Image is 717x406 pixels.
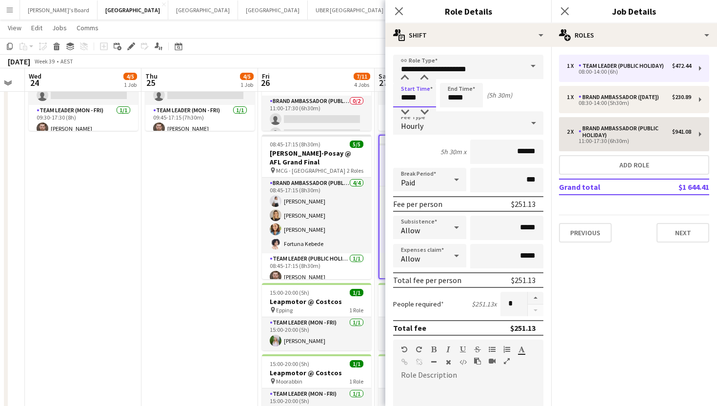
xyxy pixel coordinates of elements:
[503,345,510,353] button: Ordered List
[445,345,452,353] button: Italic
[578,125,672,139] div: Brand Ambassador (Public Holiday)
[378,297,488,306] h3: Leapmotor @ Costcos
[472,300,497,308] div: $251.13 x
[401,121,423,131] span: Hourly
[551,5,717,18] h3: Job Details
[308,0,392,20] button: UBER [GEOGRAPHIC_DATA]
[393,275,461,285] div: Total fee per person
[518,345,525,353] button: Text Color
[445,358,452,366] button: Clear Formatting
[379,158,487,175] h3: Maybelline Sampling Activation
[77,23,99,32] span: Comms
[378,72,389,81] span: Sat
[349,306,363,314] span: 1 Role
[559,179,648,195] td: Grand total
[240,73,254,80] span: 4/5
[262,297,371,306] h3: Leapmotor @ Costcos
[378,283,488,350] app-job-card: 11:00-15:00 (4h)1/1Leapmotor @ Costcos Epping1 RoleTeam Leader ([DATE])1/111:00-15:00 (4h)[PERSON...
[276,378,302,385] span: Moorabbin
[385,5,551,18] h3: Role Details
[559,223,612,243] button: Previous
[270,360,309,367] span: 15:00-20:00 (5h)
[474,357,481,365] button: Paste as plain text
[240,81,253,88] div: 1 Job
[567,94,578,101] div: 1 x
[378,105,488,138] app-card-role: Team Leader ([DATE])1/107:45-15:45 (8h)[PERSON_NAME]
[347,167,363,174] span: 2 Roles
[4,21,25,34] a: View
[511,199,536,209] div: $251.13
[29,105,138,138] app-card-role: Team Leader (Mon - Fri)1/109:30-17:30 (8h)[PERSON_NAME]
[238,0,308,20] button: [GEOGRAPHIC_DATA]
[385,23,551,47] div: Shift
[378,135,488,279] app-job-card: Draft08:00-17:30 (9h30m)0/4Maybelline Sampling Activation Melbourne CBD3 RolesTeam Leader (Public...
[262,135,371,279] app-job-card: 08:45-17:15 (8h30m)5/5[PERSON_NAME]-Posay @ AFL Grand Final MCG - [GEOGRAPHIC_DATA]2 RolesBrand A...
[379,136,487,143] div: Draft
[262,368,371,377] h3: Leapmotor @ Costcos
[262,317,371,350] app-card-role: Team Leader (Mon - Fri)1/115:00-20:00 (5h)[PERSON_NAME]
[270,289,309,296] span: 15:00-20:00 (5h)
[459,345,466,353] button: Underline
[487,91,512,100] div: (5h 30m)
[262,283,371,350] app-job-card: 15:00-20:00 (5h)1/1Leapmotor @ Costcos Epping1 RoleTeam Leader (Mon - Fri)1/115:00-20:00 (5h)[PER...
[378,317,488,350] app-card-role: Team Leader ([DATE])1/111:00-15:00 (4h)[PERSON_NAME]
[578,62,668,69] div: Team Leader (Public Holiday)
[511,275,536,285] div: $251.13
[503,357,510,365] button: Fullscreen
[440,147,466,156] div: 5h 30m x
[354,73,370,80] span: 7/11
[401,345,408,353] button: Undo
[672,62,691,69] div: $472.44
[393,199,442,209] div: Fee per person
[168,0,238,20] button: [GEOGRAPHIC_DATA]
[567,139,691,143] div: 11:00-17:30 (6h30m)
[350,360,363,367] span: 1/1
[379,220,487,253] app-card-role: Brand Ambassador ([DATE])0/108:30-14:00 (5h30m)
[73,21,102,34] a: Comms
[377,77,389,88] span: 27
[657,223,709,243] button: Next
[27,21,46,34] a: Edit
[144,77,158,88] span: 25
[260,77,270,88] span: 26
[489,357,496,365] button: Insert video
[48,21,71,34] a: Jobs
[262,178,371,253] app-card-role: Brand Ambassador (Public Holiday)4/408:45-17:15 (8h30m)[PERSON_NAME][PERSON_NAME][PERSON_NAME]For...
[145,105,255,138] app-card-role: Team Leader (Mon - Fri)1/109:45-17:15 (7h30m)[PERSON_NAME]
[350,141,363,148] span: 5/5
[379,186,487,220] app-card-role: Team Leader (Public Holiday)0/108:00-14:00 (6h)
[262,96,371,143] app-card-role: Brand Ambassador (Public Holiday)0/211:00-17:30 (6h30m)
[27,77,41,88] span: 24
[124,81,137,88] div: 1 Job
[474,345,481,353] button: Strikethrough
[672,128,691,135] div: $941.08
[354,81,370,88] div: 4 Jobs
[262,72,270,81] span: Fri
[578,94,663,101] div: Brand Ambassador ([DATE])
[31,23,42,32] span: Edit
[401,254,420,264] span: Allow
[567,128,578,135] div: 2 x
[459,358,466,366] button: HTML Code
[350,289,363,296] span: 1/1
[648,179,709,195] td: $1 644.41
[276,306,293,314] span: Epping
[672,94,691,101] div: $230.89
[29,72,41,81] span: Wed
[32,58,57,65] span: Week 39
[8,57,30,66] div: [DATE]
[60,58,73,65] div: AEST
[262,253,371,286] app-card-role: Team Leader (Public Holiday)1/108:45-17:15 (8h30m)[PERSON_NAME]
[528,292,543,304] button: Increase
[401,178,415,187] span: Paid
[393,300,444,308] label: People required
[393,323,426,333] div: Total fee
[567,62,578,69] div: 1 x
[567,69,691,74] div: 08:00-14:00 (6h)
[401,225,420,235] span: Allow
[551,23,717,47] div: Roles
[98,0,168,20] button: [GEOGRAPHIC_DATA]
